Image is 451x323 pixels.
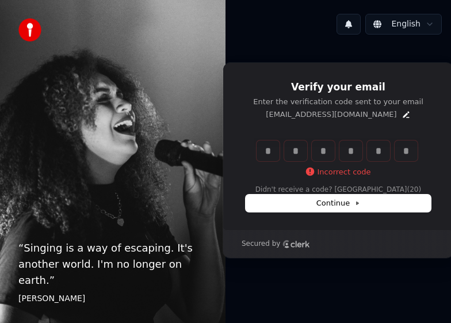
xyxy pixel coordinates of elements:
img: youka [18,18,41,41]
div: Verification code input [254,138,420,164]
p: [EMAIL_ADDRESS][DOMAIN_NAME] [266,109,396,120]
footer: [PERSON_NAME] [18,293,207,305]
h1: Verify your email [246,81,431,94]
p: Incorrect code [305,167,370,177]
p: Enter the verification code sent to your email [246,97,431,107]
p: “ Singing is a way of escaping. It's another world. I'm no longer on earth. ” [18,240,207,288]
p: Secured by [242,240,280,249]
a: Clerk logo [282,240,310,248]
span: Continue [316,198,360,208]
button: Continue [246,195,431,212]
button: Edit [402,110,411,119]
